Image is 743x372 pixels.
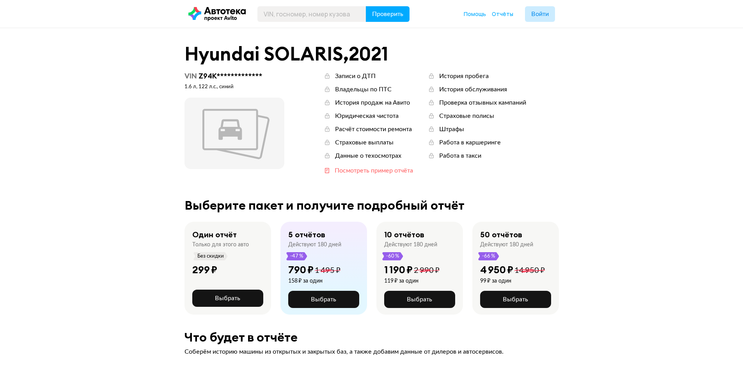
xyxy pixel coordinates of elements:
div: Работа в такси [439,151,481,160]
div: Владельцы по ПТС [335,85,392,94]
a: Помощь [464,10,486,18]
a: Отчёты [492,10,513,18]
div: Страховые полисы [439,112,494,120]
span: VIN [184,71,197,80]
div: Действуют 180 дней [288,241,341,248]
span: Без скидки [197,252,224,260]
span: 1 495 ₽ [315,267,340,274]
div: 1.6 л, 122 л.c., синий [184,84,284,91]
span: Выбрать [215,295,240,301]
div: Что будет в отчёте [184,330,559,344]
span: -60 % [386,252,400,260]
div: Расчёт стоимости ремонта [335,125,412,133]
div: Работа в каршеринге [439,138,501,147]
div: История обслуживания [439,85,507,94]
span: 2 990 ₽ [414,267,440,274]
div: Данные о техосмотрах [335,151,401,160]
span: 14 950 ₽ [514,267,545,274]
div: История пробега [439,72,489,80]
button: Проверить [366,6,410,22]
div: 299 ₽ [192,263,217,276]
div: Один отчёт [192,230,237,240]
span: -47 % [290,252,304,260]
span: -66 % [482,252,496,260]
div: 790 ₽ [288,263,314,276]
span: Проверить [372,11,403,17]
div: Записи о ДТП [335,72,376,80]
div: Выберите пакет и получите подробный отчёт [184,198,559,212]
a: Посмотреть пример отчёта [323,166,413,175]
div: Посмотреть пример отчёта [335,166,413,175]
span: Выбрать [407,296,432,303]
div: 1 190 ₽ [384,263,413,276]
button: Войти [525,6,555,22]
div: 10 отчётов [384,230,424,240]
div: Юридическая чистота [335,112,399,120]
span: Выбрать [503,296,528,303]
button: Выбрать [480,291,551,308]
div: Действуют 180 дней [384,241,437,248]
div: 5 отчётов [288,230,325,240]
div: Соберём историю машины из открытых и закрытых баз, а также добавим данные от дилеров и автосервисов. [184,347,559,356]
div: 119 ₽ за один [384,278,440,285]
button: Выбрать [384,291,455,308]
div: Hyundai SOLARIS , 2021 [184,44,559,64]
div: Действуют 180 дней [480,241,533,248]
div: Страховые выплаты [335,138,394,147]
div: Только для этого авто [192,241,249,248]
button: Выбрать [288,291,359,308]
div: 99 ₽ за один [480,278,545,285]
span: Войти [531,11,549,17]
span: Выбрать [311,296,336,303]
div: История продаж на Авито [335,98,410,107]
div: 158 ₽ за один [288,278,340,285]
input: VIN, госномер, номер кузова [257,6,366,22]
div: Штрафы [439,125,464,133]
button: Выбрать [192,290,263,307]
div: Проверка отзывных кампаний [439,98,526,107]
div: 4 950 ₽ [480,263,513,276]
div: 50 отчётов [480,230,522,240]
